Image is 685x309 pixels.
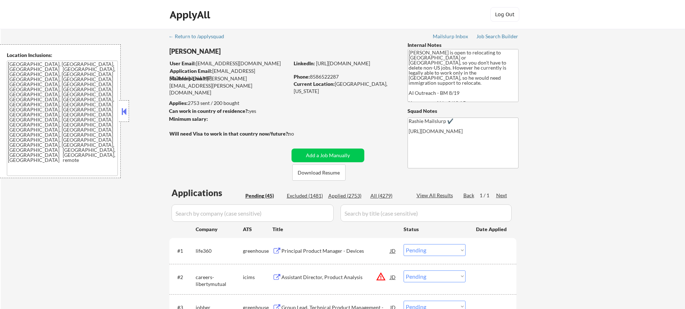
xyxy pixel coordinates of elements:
div: 2753 sent / 200 bought [169,100,289,107]
strong: Phone: [294,74,310,80]
strong: Current Location: [294,81,335,87]
button: Log Out [490,7,519,22]
button: warning_amber [376,272,386,282]
div: Principal Product Manager - Devices [281,247,390,255]
input: Search by title (case sensitive) [341,204,512,222]
div: Excluded (1481) [287,192,323,199]
div: ← Return to /applysquad [169,34,231,39]
div: #1 [177,247,190,255]
div: ApplyAll [170,9,212,21]
a: Mailslurp Inbox [433,34,469,41]
div: ATS [243,226,272,233]
div: Squad Notes [408,107,519,115]
div: JD [390,244,397,257]
strong: Application Email: [170,68,212,74]
div: Date Applied [476,226,508,233]
div: JD [390,270,397,283]
div: Mailslurp Inbox [433,34,469,39]
div: [EMAIL_ADDRESS][DOMAIN_NAME] [170,67,289,81]
strong: User Email: [170,60,196,66]
div: Applications [172,189,243,197]
strong: Will need Visa to work in that country now/future?: [169,131,289,137]
div: [EMAIL_ADDRESS][DOMAIN_NAME] [170,60,289,67]
div: life360 [196,247,243,255]
div: 8586522287 [294,73,396,80]
div: Applied (2753) [328,192,364,199]
button: Download Resume [292,164,346,181]
div: icims [243,274,272,281]
div: Pending (45) [245,192,281,199]
a: ← Return to /applysquad [169,34,231,41]
div: Status [404,222,466,235]
div: careers-libertymutual [196,274,243,288]
input: Search by company (case sensitive) [172,204,334,222]
button: Add a Job Manually [292,149,364,162]
div: yes [169,107,287,115]
strong: Applies: [169,100,188,106]
div: Job Search Builder [476,34,519,39]
div: Back [463,192,475,199]
a: Job Search Builder [476,34,519,41]
strong: Mailslurp Email: [169,75,207,81]
div: Location Inclusions: [7,52,118,59]
div: Next [496,192,508,199]
div: 1 / 1 [480,192,496,199]
div: View All Results [417,192,455,199]
div: Title [272,226,397,233]
div: All (4279) [370,192,406,199]
strong: Can work in country of residence?: [169,108,249,114]
div: no [288,130,309,137]
a: [URL][DOMAIN_NAME] [316,60,370,66]
div: Internal Notes [408,41,519,49]
div: [PERSON_NAME] [169,47,317,56]
div: Assistant Director, Product Analysis [281,274,390,281]
strong: Minimum salary: [169,116,208,122]
strong: LinkedIn: [294,60,315,66]
div: Company [196,226,243,233]
div: greenhouse [243,247,272,255]
div: [PERSON_NAME][EMAIL_ADDRESS][PERSON_NAME][DOMAIN_NAME] [169,75,289,96]
div: #2 [177,274,190,281]
div: [GEOGRAPHIC_DATA], [US_STATE] [294,80,396,94]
